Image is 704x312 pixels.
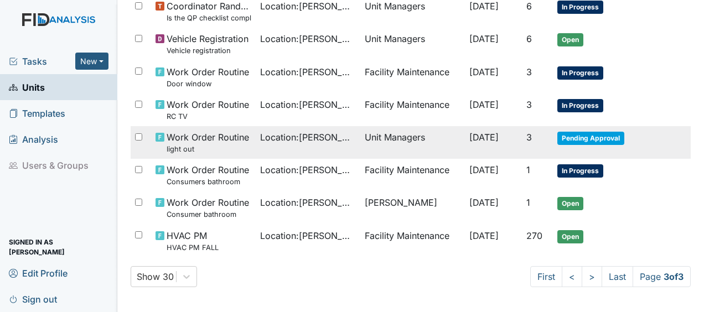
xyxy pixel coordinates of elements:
[469,1,499,12] span: [DATE]
[167,79,249,89] small: Door window
[167,111,249,122] small: RC TV
[167,144,249,154] small: light out
[526,197,530,208] span: 1
[9,264,68,282] span: Edit Profile
[557,197,583,210] span: Open
[167,196,249,220] span: Work Order Routine Consumer bathroom
[469,132,499,143] span: [DATE]
[167,65,249,89] span: Work Order Routine Door window
[360,61,465,93] td: Facility Maintenance
[167,242,219,253] small: HVAC PM FALL
[167,32,249,56] span: Vehicle Registration Vehicle registration
[526,230,542,241] span: 270
[167,98,249,122] span: Work Order Routine RC TV
[664,271,684,282] strong: 3 of 3
[557,99,603,112] span: In Progress
[9,105,65,122] span: Templates
[260,65,356,79] span: Location : [PERSON_NAME].
[75,53,108,70] button: New
[526,33,532,44] span: 6
[167,163,249,187] span: Work Order Routine Consumers bathroom
[260,163,356,176] span: Location : [PERSON_NAME].
[167,13,251,23] small: Is the QP checklist completed for the most recent month?
[469,33,499,44] span: [DATE]
[360,159,465,191] td: Facility Maintenance
[9,238,108,256] span: Signed in as [PERSON_NAME]
[167,209,249,220] small: Consumer bathroom
[360,191,465,224] td: [PERSON_NAME]
[557,66,603,80] span: In Progress
[260,32,356,45] span: Location : [PERSON_NAME].
[557,164,603,178] span: In Progress
[360,126,465,159] td: Unit Managers
[137,270,174,283] div: Show 30
[557,33,583,46] span: Open
[9,79,45,96] span: Units
[167,131,249,154] span: Work Order Routine light out
[260,196,356,209] span: Location : [PERSON_NAME].
[9,131,58,148] span: Analysis
[260,229,356,242] span: Location : [PERSON_NAME].
[469,66,499,77] span: [DATE]
[557,132,624,145] span: Pending Approval
[469,164,499,175] span: [DATE]
[469,197,499,208] span: [DATE]
[526,132,532,143] span: 3
[9,290,57,308] span: Sign out
[562,266,582,287] a: <
[469,99,499,110] span: [DATE]
[526,164,530,175] span: 1
[9,55,75,68] a: Tasks
[360,225,465,257] td: Facility Maintenance
[526,66,532,77] span: 3
[582,266,602,287] a: >
[602,266,633,287] a: Last
[530,266,691,287] nav: task-pagination
[469,230,499,241] span: [DATE]
[557,230,583,243] span: Open
[360,28,465,60] td: Unit Managers
[167,229,219,253] span: HVAC PM HVAC PM FALL
[526,1,532,12] span: 6
[530,266,562,287] a: First
[167,45,249,56] small: Vehicle registration
[526,99,532,110] span: 3
[260,131,356,144] span: Location : [PERSON_NAME].
[633,266,691,287] span: Page
[167,176,249,187] small: Consumers bathroom
[260,98,356,111] span: Location : [PERSON_NAME].
[360,93,465,126] td: Facility Maintenance
[557,1,603,14] span: In Progress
